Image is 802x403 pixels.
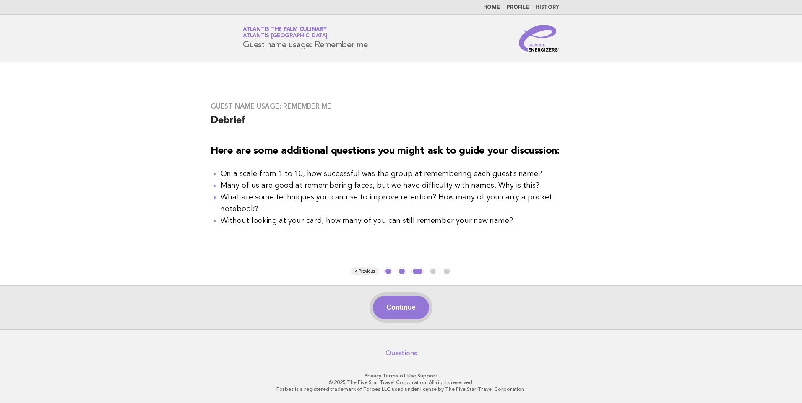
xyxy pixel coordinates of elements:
[351,267,378,276] button: < Previous
[411,267,424,276] button: 3
[211,102,591,111] h3: Guest name usage: Remember me
[373,296,429,319] button: Continue
[384,267,393,276] button: 1
[144,379,658,386] p: © 2025 The Five Star Travel Corporation. All rights reserved.
[211,114,591,134] h2: Debrief
[417,373,438,379] a: Support
[483,5,500,10] a: Home
[221,215,591,227] li: Without looking at your card, how many of you can still remember your new name?
[243,34,328,39] span: Atlantis [GEOGRAPHIC_DATA]
[243,27,328,39] a: Atlantis The Palm CulinaryAtlantis [GEOGRAPHIC_DATA]
[221,168,591,180] li: On a scale from 1 to 10, how successful was the group at remembering each guest’s name?
[536,5,559,10] a: History
[383,373,416,379] a: Terms of Use
[507,5,529,10] a: Profile
[385,349,417,357] a: Questions
[243,27,368,49] h1: Guest name usage: Remember me
[211,146,560,156] strong: Here are some additional questions you might ask to guide your discussion:
[221,191,591,215] li: What are some techniques you can use to improve retention? How many of you carry a pocket notebook?
[398,267,406,276] button: 2
[144,386,658,393] p: Forbes is a registered trademark of Forbes LLC used under license by The Five Star Travel Corpora...
[221,180,591,191] li: Many of us are good at remembering faces, but we have difficulty with names. Why is this?
[144,372,658,379] p: · ·
[519,25,559,52] img: Service Energizers
[365,373,381,379] a: Privacy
